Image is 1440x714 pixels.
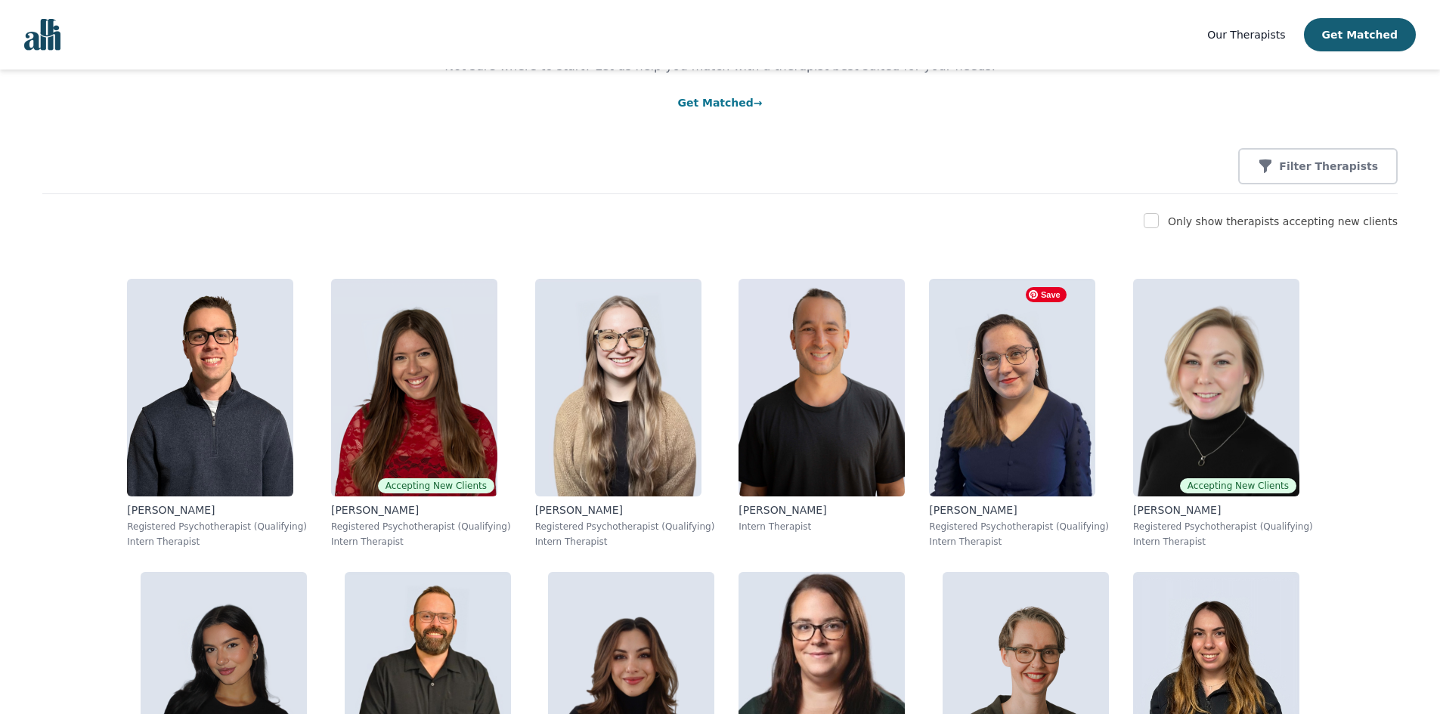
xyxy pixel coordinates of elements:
img: Vanessa_McCulloch [929,279,1095,496]
span: Our Therapists [1207,29,1285,41]
a: Jocelyn_CrawfordAccepting New Clients[PERSON_NAME]Registered Psychotherapist (Qualifying)Intern T... [1121,267,1325,560]
button: Filter Therapists [1238,148,1398,184]
img: Jocelyn_Crawford [1133,279,1299,496]
img: Alisha_Levine [331,279,497,496]
p: [PERSON_NAME] [127,502,307,518]
p: Intern Therapist [127,536,307,548]
p: [PERSON_NAME] [1133,502,1313,518]
p: [PERSON_NAME] [929,502,1109,518]
a: Ethan_Braun[PERSON_NAME]Registered Psychotherapist (Qualifying)Intern Therapist [115,267,319,560]
img: Ethan_Braun [127,279,293,496]
span: → [754,97,763,109]
a: Kavon_Banejad[PERSON_NAME]Intern Therapist [726,267,917,560]
p: Intern Therapist [929,536,1109,548]
p: [PERSON_NAME] [739,502,905,518]
p: Intern Therapist [1133,536,1313,548]
p: Registered Psychotherapist (Qualifying) [331,521,511,533]
a: Faith_Woodley[PERSON_NAME]Registered Psychotherapist (Qualifying)Intern Therapist [523,267,727,560]
p: Registered Psychotherapist (Qualifying) [535,521,715,533]
img: Faith_Woodley [535,279,701,496]
p: Registered Psychotherapist (Qualifying) [127,521,307,533]
p: Intern Therapist [535,536,715,548]
img: alli logo [24,19,60,51]
p: Intern Therapist [739,521,905,533]
p: Intern Therapist [331,536,511,548]
a: Get Matched [677,97,762,109]
p: [PERSON_NAME] [535,502,715,518]
a: Our Therapists [1207,26,1285,44]
img: Kavon_Banejad [739,279,905,496]
a: Alisha_LevineAccepting New Clients[PERSON_NAME]Registered Psychotherapist (Qualifying)Intern Ther... [319,267,523,560]
span: Accepting New Clients [1180,478,1296,493]
span: Accepting New Clients [378,478,494,493]
span: Save [1026,287,1067,302]
p: Registered Psychotherapist (Qualifying) [1133,521,1313,533]
p: [PERSON_NAME] [331,502,511,518]
p: Filter Therapists [1279,159,1378,174]
a: Vanessa_McCulloch[PERSON_NAME]Registered Psychotherapist (Qualifying)Intern Therapist [917,267,1121,560]
button: Get Matched [1304,18,1416,51]
p: Registered Psychotherapist (Qualifying) [929,521,1109,533]
label: Only show therapists accepting new clients [1168,215,1398,227]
